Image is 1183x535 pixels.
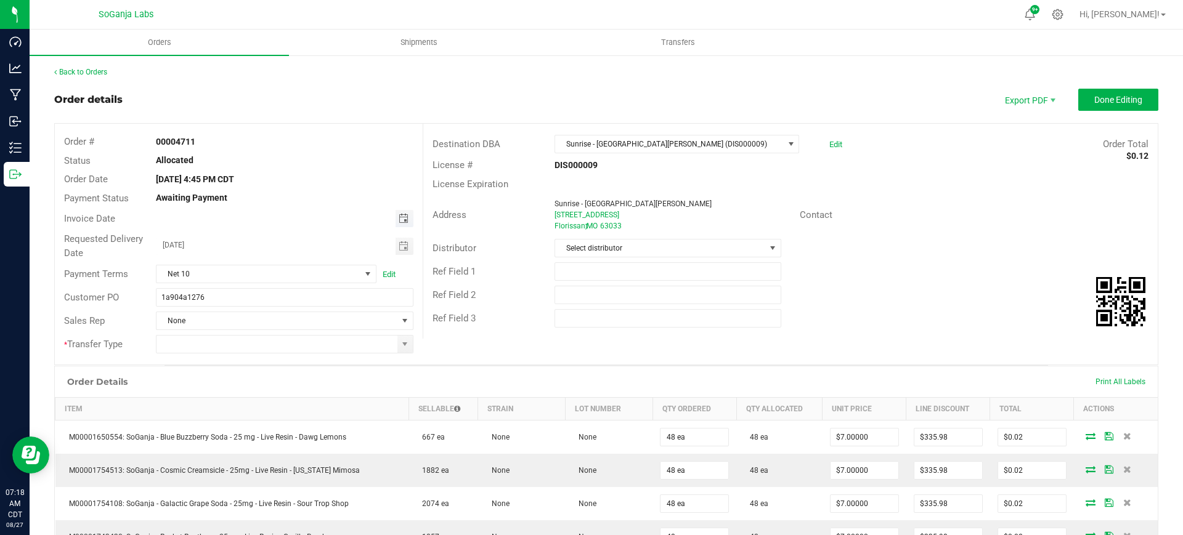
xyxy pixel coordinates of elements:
[396,238,413,255] span: Toggle calendar
[587,222,598,230] span: MO
[54,92,123,107] div: Order details
[9,89,22,101] inline-svg: Manufacturing
[64,268,128,280] span: Payment Terms
[823,398,906,420] th: Unit Price
[555,199,712,208] span: Sunrise - [GEOGRAPHIC_DATA][PERSON_NAME]
[63,466,360,475] span: M00001754513: SoGanja - Cosmic Creamsicle - 25mg - Live Resin - [US_STATE] Mimosa
[555,222,588,230] span: Florissant
[998,462,1066,479] input: 0
[433,289,476,300] span: Ref Field 2
[990,398,1074,420] th: Total
[433,243,476,254] span: Distributor
[1096,377,1145,386] span: Print All Labels
[906,398,990,420] th: Line Discount
[433,209,466,220] span: Address
[572,433,596,441] span: None
[157,265,360,283] span: Net 10
[572,499,596,508] span: None
[548,30,808,55] a: Transfers
[661,428,728,446] input: 0
[1050,9,1065,20] div: Manage settings
[433,313,476,324] span: Ref Field 3
[1118,432,1137,440] span: Delete Order Detail
[555,211,619,219] span: [STREET_ADDRESS]
[64,193,129,204] span: Payment Status
[64,155,91,166] span: Status
[64,315,105,326] span: Sales Rep
[661,462,728,479] input: 0
[486,466,510,475] span: None
[565,398,652,420] th: Lot Number
[1118,465,1137,473] span: Delete Order Detail
[156,193,227,203] strong: Awaiting Payment
[9,62,22,74] inline-svg: Analytics
[486,433,510,441] span: None
[744,499,768,508] span: 48 ea
[600,222,622,230] span: 63033
[99,9,153,20] span: SoGanja Labs
[6,487,24,520] p: 07:18 AM CDT
[1074,398,1158,420] th: Actions
[478,398,566,420] th: Strain
[12,436,49,473] iframe: Resource center
[416,499,449,508] span: 2074 ea
[1103,139,1148,150] span: Order Total
[644,37,712,48] span: Transfers
[6,520,24,529] p: 08/27
[64,292,119,303] span: Customer PO
[64,213,115,224] span: Invoice Date
[131,37,188,48] span: Orders
[585,222,587,230] span: ,
[54,68,107,76] a: Back to Orders
[67,377,128,387] h1: Order Details
[55,398,409,420] th: Item
[800,209,832,220] span: Contact
[555,239,765,257] span: Select distributor
[1126,151,1148,161] strong: $0.12
[289,30,548,55] a: Shipments
[64,339,123,350] span: Transfer Type
[9,36,22,48] inline-svg: Dashboard
[156,155,193,165] strong: Allocated
[555,160,598,170] strong: DIS000009
[992,89,1066,111] li: Export PDF
[831,462,898,479] input: 0
[1032,7,1038,12] span: 9+
[1100,499,1118,506] span: Save Order Detail
[416,433,445,441] span: 667 ea
[1100,432,1118,440] span: Save Order Detail
[64,136,94,147] span: Order #
[383,270,396,279] a: Edit
[433,139,500,150] span: Destination DBA
[998,428,1066,446] input: 0
[396,210,413,227] span: Toggle calendar
[831,428,898,446] input: 0
[1079,9,1160,19] span: Hi, [PERSON_NAME]!
[156,174,234,184] strong: [DATE] 4:45 PM CDT
[9,115,22,127] inline-svg: Inbound
[433,179,508,190] span: License Expiration
[384,37,454,48] span: Shipments
[661,495,728,512] input: 0
[433,159,473,171] span: License #
[416,466,449,475] span: 1882 ea
[156,137,195,147] strong: 00004711
[1096,277,1145,326] img: Scan me!
[64,233,143,259] span: Requested Delivery Date
[9,142,22,154] inline-svg: Inventory
[914,462,982,479] input: 0
[9,168,22,180] inline-svg: Outbound
[829,140,842,149] a: Edit
[1096,277,1145,326] qrcode: 00004711
[157,312,397,329] span: None
[555,135,783,153] span: Sunrise - [GEOGRAPHIC_DATA][PERSON_NAME] (DIS000009)
[744,433,768,441] span: 48 ea
[831,495,898,512] input: 0
[1118,499,1137,506] span: Delete Order Detail
[744,466,768,475] span: 48 ea
[998,495,1066,512] input: 0
[736,398,822,420] th: Qty Allocated
[409,398,478,420] th: Sellable
[30,30,289,55] a: Orders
